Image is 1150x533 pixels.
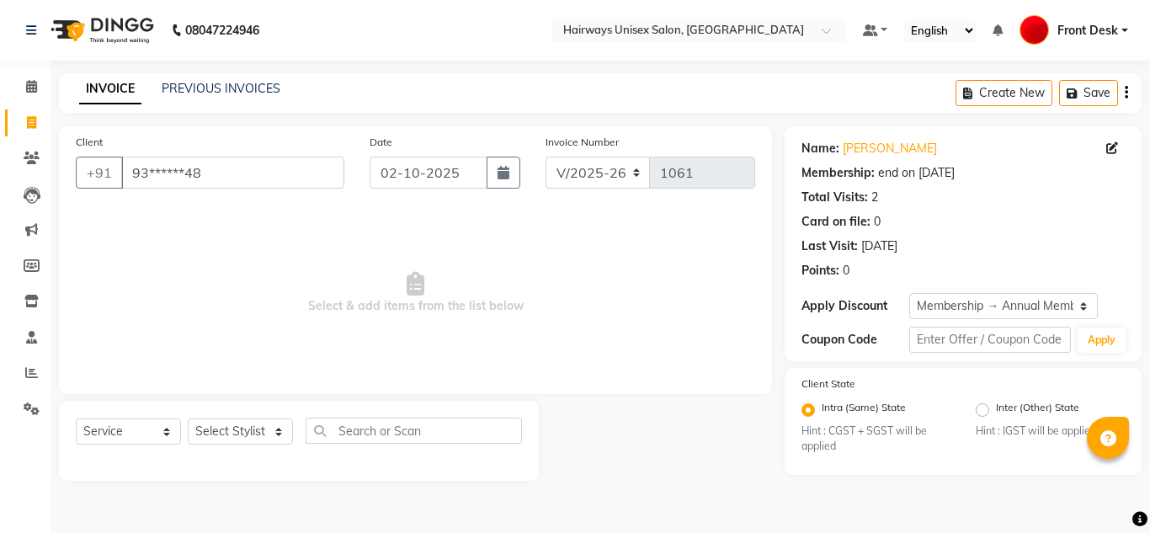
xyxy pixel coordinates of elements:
[801,331,909,349] div: Coupon Code
[801,376,855,392] label: Client State
[801,189,868,206] div: Total Visits:
[843,262,849,280] div: 0
[956,80,1052,106] button: Create New
[801,213,870,231] div: Card on file:
[909,327,1071,353] input: Enter Offer / Coupon Code
[801,237,858,255] div: Last Visit:
[801,140,839,157] div: Name:
[878,164,955,182] div: end on [DATE]
[1079,466,1133,516] iframe: chat widget
[1059,80,1118,106] button: Save
[121,157,344,189] input: Search by Name/Mobile/Email/Code
[306,418,522,444] input: Search or Scan
[1078,328,1126,353] button: Apply
[801,164,875,182] div: Membership:
[801,424,950,455] small: Hint : CGST + SGST will be applied
[79,74,141,104] a: INVOICE
[976,424,1125,439] small: Hint : IGST will be applied
[801,297,909,315] div: Apply Discount
[76,209,755,377] span: Select & add items from the list below
[1057,22,1118,40] span: Front Desk
[843,140,937,157] a: [PERSON_NAME]
[1020,15,1049,45] img: Front Desk
[43,7,158,54] img: logo
[996,400,1079,420] label: Inter (Other) State
[801,262,839,280] div: Points:
[871,189,878,206] div: 2
[185,7,259,54] b: 08047224946
[162,81,280,96] a: PREVIOUS INVOICES
[370,135,392,150] label: Date
[76,157,123,189] button: +91
[874,213,881,231] div: 0
[546,135,619,150] label: Invoice Number
[76,135,103,150] label: Client
[822,400,906,420] label: Intra (Same) State
[861,237,897,255] div: [DATE]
